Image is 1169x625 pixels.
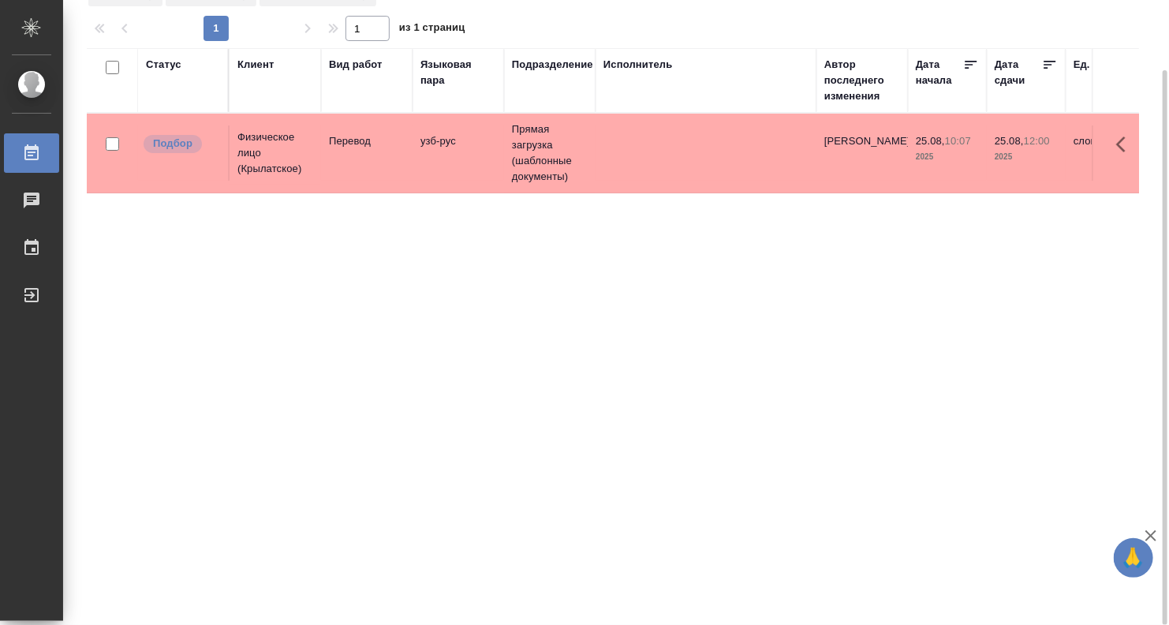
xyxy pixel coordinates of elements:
div: Подразделение [512,57,593,73]
p: 2025 [995,149,1058,165]
button: Здесь прячутся важные кнопки [1107,125,1145,163]
p: 25.08, [916,135,945,147]
p: Физическое лицо (Крылатское) [237,129,313,177]
div: Ед. изм [1074,57,1112,73]
div: Автор последнего изменения [824,57,900,104]
div: Дата начала [916,57,963,88]
td: узб-рус [413,125,504,181]
td: слово [1066,125,1157,181]
span: 🙏 [1120,541,1147,574]
div: Клиент [237,57,274,73]
span: из 1 страниц [399,18,465,41]
p: 25.08, [995,135,1024,147]
p: 10:07 [945,135,971,147]
div: Языковая пара [420,57,496,88]
p: 12:00 [1024,135,1050,147]
button: 🙏 [1114,538,1153,578]
p: Перевод [329,133,405,149]
p: Подбор [153,136,192,152]
div: Вид работ [329,57,383,73]
p: 2025 [916,149,979,165]
div: Можно подбирать исполнителей [142,133,220,155]
td: [PERSON_NAME] [816,125,908,181]
div: Статус [146,57,181,73]
td: Прямая загрузка (шаблонные документы) [504,114,596,193]
div: Исполнитель [603,57,673,73]
div: Дата сдачи [995,57,1042,88]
